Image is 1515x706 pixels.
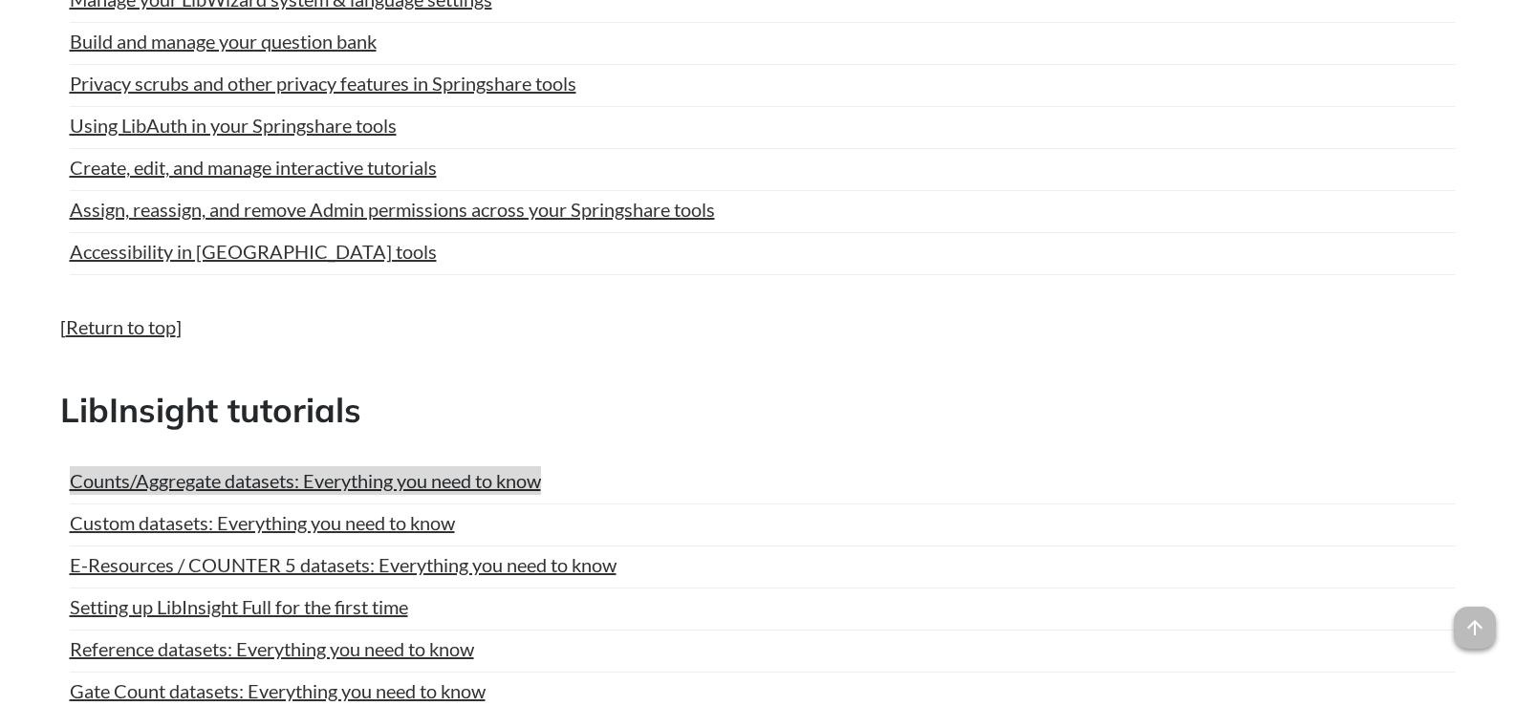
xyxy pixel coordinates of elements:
a: arrow_upward [1454,609,1496,631]
a: Accessibility in [GEOGRAPHIC_DATA] tools [70,237,437,266]
a: Build and manage your question bank [70,27,377,55]
a: Using LibAuth in your Springshare tools [70,111,397,139]
a: Privacy scrubs and other privacy features in Springshare tools [70,69,576,97]
a: E-Resources / COUNTER 5 datasets: Everything you need to know [70,550,617,579]
a: Create, edit, and manage interactive tutorials [70,153,437,182]
a: Assign, reassign, and remove Admin permissions across your Springshare tools [70,195,715,224]
h2: LibInsight tutorials [60,387,1456,434]
a: Return to top [66,315,176,338]
a: Setting up LibInsight Full for the first time [70,592,408,621]
a: Custom datasets: Everything you need to know [70,508,455,537]
a: Reference datasets: Everything you need to know [70,634,474,663]
span: arrow_upward [1454,607,1496,649]
a: Counts/Aggregate datasets: Everything you need to know [70,466,541,495]
p: [ ] [60,313,1456,340]
a: Gate Count datasets: Everything you need to know [70,676,486,705]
